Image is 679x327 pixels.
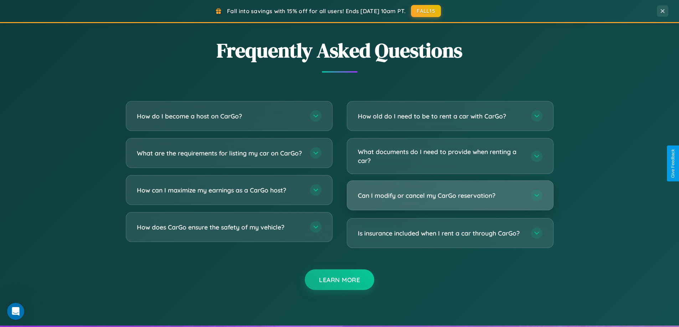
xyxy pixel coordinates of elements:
[227,7,406,15] span: Fall into savings with 15% off for all users! Ends [DATE] 10am PT.
[358,112,524,121] h3: How old do I need to be to rent a car with CarGo?
[670,149,675,178] div: Give Feedback
[137,149,303,158] h3: What are the requirements for listing my car on CarGo?
[137,186,303,195] h3: How can I maximize my earnings as a CarGo host?
[7,303,24,320] iframe: Intercom live chat
[358,147,524,165] h3: What documents do I need to provide when renting a car?
[137,223,303,232] h3: How does CarGo ensure the safety of my vehicle?
[305,269,374,290] button: Learn More
[126,37,554,64] h2: Frequently Asked Questions
[411,5,441,17] button: FALL15
[358,229,524,238] h3: Is insurance included when I rent a car through CarGo?
[358,191,524,200] h3: Can I modify or cancel my CarGo reservation?
[137,112,303,121] h3: How do I become a host on CarGo?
